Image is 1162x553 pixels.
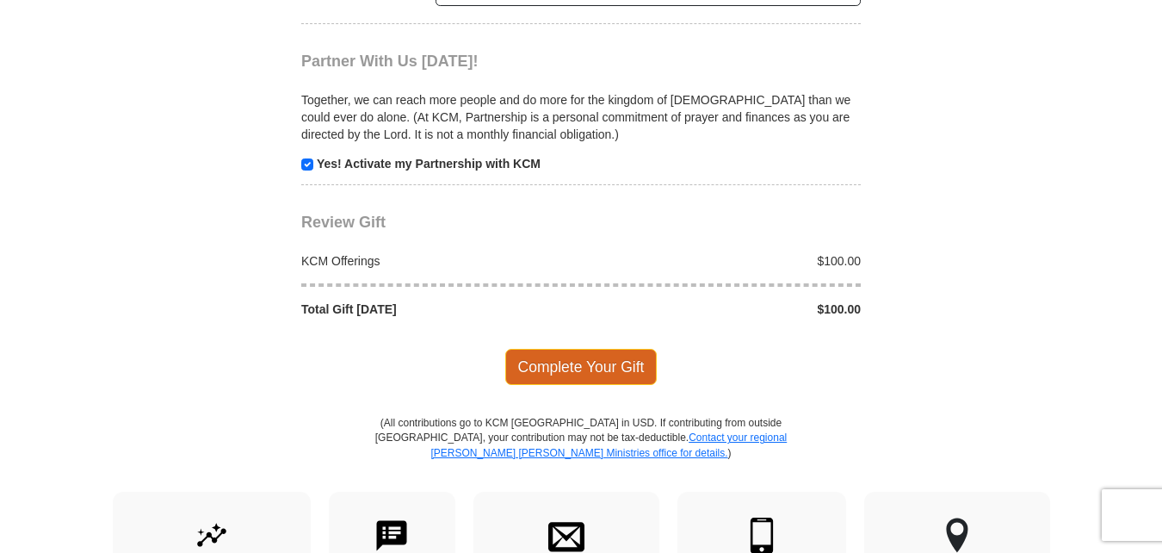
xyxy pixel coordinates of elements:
div: Total Gift [DATE] [293,301,582,318]
div: $100.00 [581,252,870,270]
strong: Yes! Activate my Partnership with KCM [317,157,541,171]
p: Together, we can reach more people and do more for the kingdom of [DEMOGRAPHIC_DATA] than we coul... [301,91,861,143]
div: $100.00 [581,301,870,318]
span: Review Gift [301,214,386,231]
p: (All contributions go to KCM [GEOGRAPHIC_DATA] in USD. If contributing from outside [GEOGRAPHIC_D... [374,416,788,491]
span: Complete Your Gift [505,349,658,385]
a: Contact your regional [PERSON_NAME] [PERSON_NAME] Ministries office for details. [430,432,787,458]
span: Partner With Us [DATE]! [301,53,479,70]
div: KCM Offerings [293,252,582,270]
